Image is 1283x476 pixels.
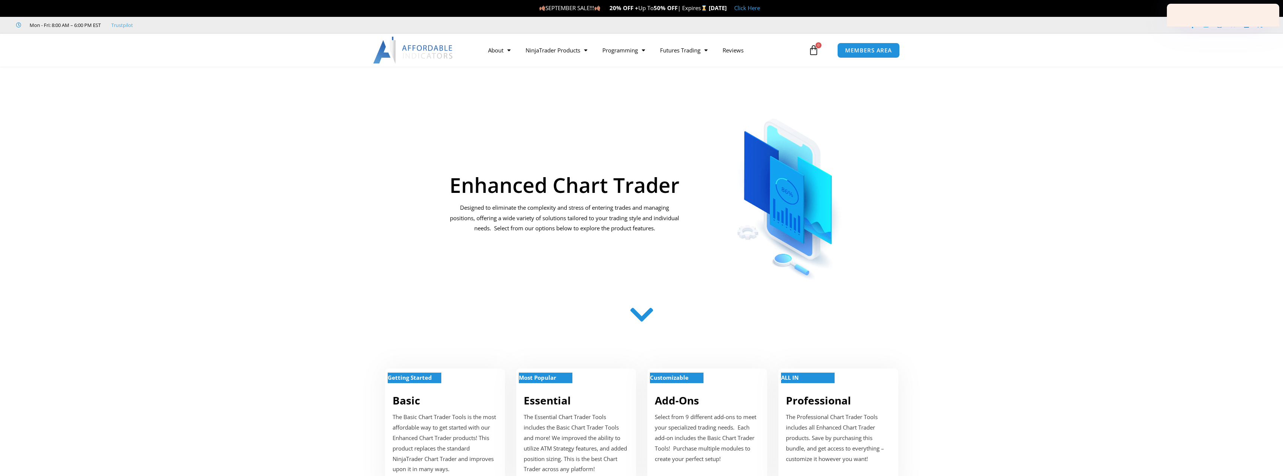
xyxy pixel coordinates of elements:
a: Add-Ons [655,393,699,407]
a: MEMBERS AREA [837,43,900,58]
strong: Customizable [650,374,689,381]
a: Basic [393,393,420,407]
a: Trustpilot [111,21,133,30]
a: Essential [524,393,571,407]
img: LogoAI | Affordable Indicators – NinjaTrader [373,37,454,64]
a: Professional [786,393,851,407]
a: Futures Trading [653,42,715,59]
img: ⌛ [701,5,707,11]
p: The Essential Chart Trader Tools includes the Basic Chart Trader Tools and more! We improved the ... [524,412,629,475]
a: 0 [797,39,830,61]
span: 0 [816,42,821,48]
p: Select from 9 different add-ons to meet your specialized trading needs. Each add-on includes the ... [655,412,760,464]
a: Programming [595,42,653,59]
img: 🍂 [539,5,545,11]
a: Reviews [715,42,751,59]
strong: ALL IN [781,374,799,381]
p: The Basic Chart Trader Tools is the most affordable way to get started with our Enhanced Chart Tr... [393,412,497,475]
a: Click Here [734,4,760,12]
strong: [DATE] [709,4,727,12]
h1: Enhanced Chart Trader [449,175,680,195]
span: SEPTEMBER SALE!!! Up To | Expires [539,4,709,12]
strong: 50% OFF [654,4,678,12]
span: MEMBERS AREA [845,48,892,53]
nav: Menu [481,42,807,59]
img: ChartTrader | Affordable Indicators – NinjaTrader [712,100,866,283]
strong: Most Popular [519,374,556,381]
span: Mon - Fri: 8:00 AM – 6:00 PM EST [28,21,101,30]
strong: 20% OFF + [609,4,638,12]
p: The Professional Chart Trader Tools includes all Enhanced Chart Trader products. Save by purchasi... [786,412,891,464]
p: Designed to eliminate the complexity and stress of entering trades and managing positions, offeri... [449,203,680,234]
a: NinjaTrader Products [518,42,595,59]
img: 🍂 [594,5,600,11]
strong: Getting Started [388,374,432,381]
a: About [481,42,518,59]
